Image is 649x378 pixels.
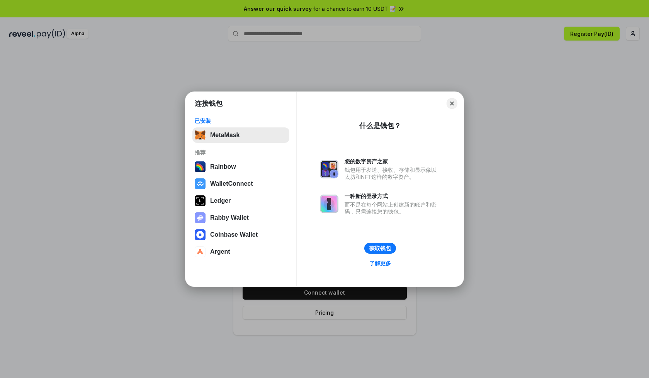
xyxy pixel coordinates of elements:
[192,159,289,175] button: Rainbow
[195,195,206,206] img: svg+xml,%3Csvg%20xmlns%3D%22http%3A%2F%2Fwww.w3.org%2F2000%2Fsvg%22%20width%3D%2228%22%20height%3...
[195,246,206,257] img: svg+xml,%3Csvg%20width%3D%2228%22%20height%3D%2228%22%20viewBox%3D%220%200%2028%2028%22%20fill%3D...
[364,243,396,254] button: 获取钱包
[195,99,223,108] h1: 连接钱包
[192,176,289,192] button: WalletConnect
[365,258,396,268] a: 了解更多
[369,245,391,252] div: 获取钱包
[210,214,249,221] div: Rabby Wallet
[192,127,289,143] button: MetaMask
[359,121,401,131] div: 什么是钱包？
[320,195,338,213] img: svg+xml,%3Csvg%20xmlns%3D%22http%3A%2F%2Fwww.w3.org%2F2000%2Fsvg%22%20fill%3D%22none%22%20viewBox...
[345,166,440,180] div: 钱包用于发送、接收、存储和显示像以太坊和NFT这样的数字资产。
[447,98,457,109] button: Close
[210,180,253,187] div: WalletConnect
[195,130,206,141] img: svg+xml,%3Csvg%20fill%3D%22none%22%20height%3D%2233%22%20viewBox%3D%220%200%2035%2033%22%20width%...
[195,161,206,172] img: svg+xml,%3Csvg%20width%3D%22120%22%20height%3D%22120%22%20viewBox%3D%220%200%20120%20120%22%20fil...
[195,178,206,189] img: svg+xml,%3Csvg%20width%3D%2228%22%20height%3D%2228%22%20viewBox%3D%220%200%2028%2028%22%20fill%3D...
[192,210,289,225] button: Rabby Wallet
[195,212,206,223] img: svg+xml,%3Csvg%20xmlns%3D%22http%3A%2F%2Fwww.w3.org%2F2000%2Fsvg%22%20fill%3D%22none%22%20viewBox...
[345,201,440,215] div: 而不是在每个网站上创建新的账户和密码，只需连接您的钱包。
[195,117,287,124] div: 已安装
[320,160,338,178] img: svg+xml,%3Csvg%20xmlns%3D%22http%3A%2F%2Fwww.w3.org%2F2000%2Fsvg%22%20fill%3D%22none%22%20viewBox...
[210,248,230,255] div: Argent
[210,197,231,204] div: Ledger
[192,244,289,259] button: Argent
[192,227,289,242] button: Coinbase Wallet
[345,158,440,165] div: 您的数字资产之家
[195,229,206,240] img: svg+xml,%3Csvg%20width%3D%2228%22%20height%3D%2228%22%20viewBox%3D%220%200%2028%2028%22%20fill%3D...
[195,149,287,156] div: 推荐
[192,193,289,208] button: Ledger
[369,260,391,267] div: 了解更多
[210,132,240,139] div: MetaMask
[210,231,258,238] div: Coinbase Wallet
[210,163,236,170] div: Rainbow
[345,193,440,200] div: 一种新的登录方式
